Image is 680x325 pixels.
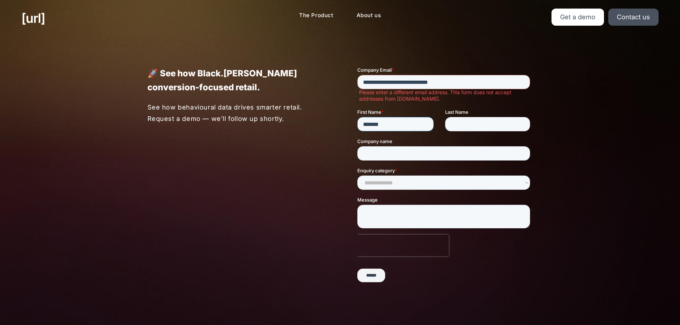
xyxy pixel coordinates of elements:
a: Get a demo [551,9,604,26]
p: 🚀 See how Black.[PERSON_NAME] conversion-focused retail. [147,66,323,94]
p: See how behavioural data drives smarter retail. Request a demo — we’ll follow up shortly. [147,102,323,124]
a: The Product [293,9,339,22]
a: About us [351,9,387,22]
a: [URL] [21,9,45,28]
a: Contact us [608,9,659,26]
iframe: Form 1 [357,66,533,295]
